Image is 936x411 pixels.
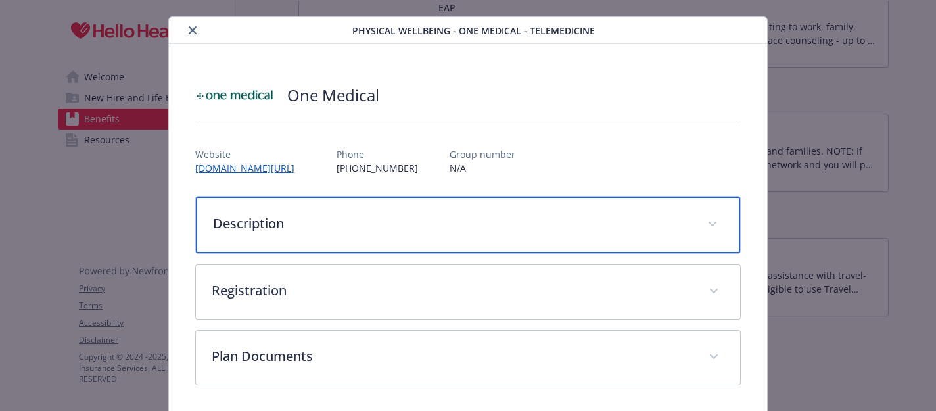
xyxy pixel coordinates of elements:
[212,347,692,366] p: Plan Documents
[195,147,305,161] p: Website
[213,214,691,233] p: Description
[352,24,595,37] span: Physical Wellbeing - One Medical - TeleMedicine
[450,147,515,161] p: Group number
[337,147,418,161] p: Phone
[287,84,379,107] h2: One Medical
[196,197,739,253] div: Description
[196,265,739,319] div: Registration
[196,331,739,385] div: Plan Documents
[195,76,274,115] img: One Medical
[212,281,692,301] p: Registration
[337,161,418,175] p: [PHONE_NUMBER]
[450,161,515,175] p: N/A
[185,22,200,38] button: close
[195,162,305,174] a: [DOMAIN_NAME][URL]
